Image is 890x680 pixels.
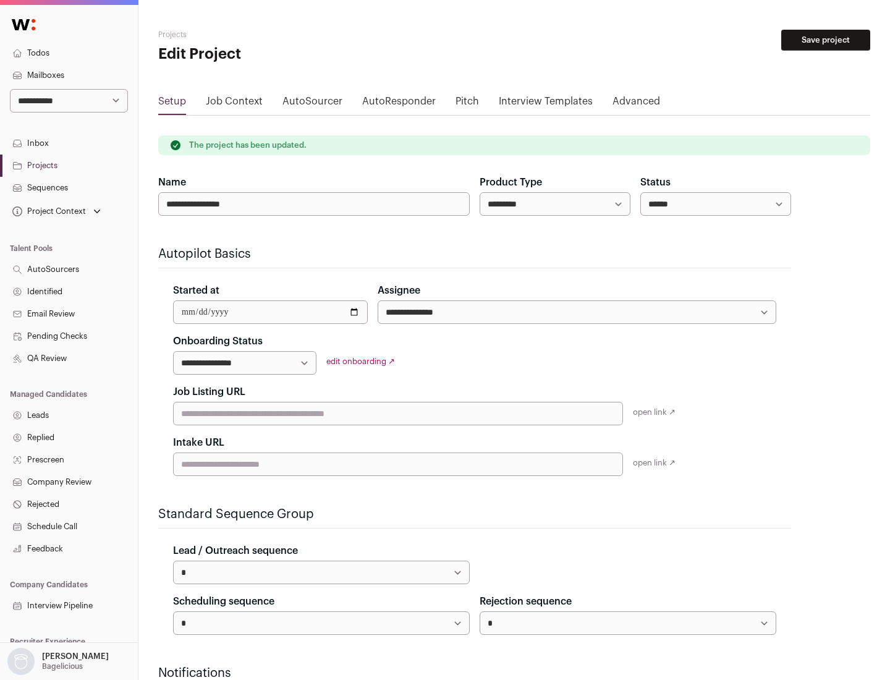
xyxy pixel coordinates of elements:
label: Lead / Outreach sequence [173,543,298,558]
label: Job Listing URL [173,385,245,399]
label: Rejection sequence [480,594,572,609]
label: Started at [173,283,219,298]
div: Project Context [10,206,86,216]
h2: Autopilot Basics [158,245,791,263]
img: nopic.png [7,648,35,675]
button: Save project [781,30,870,51]
label: Intake URL [173,435,224,450]
label: Status [640,175,671,190]
label: Assignee [378,283,420,298]
h2: Projects [158,30,396,40]
img: Wellfound [5,12,42,37]
a: Job Context [206,94,263,114]
h2: Standard Sequence Group [158,506,791,523]
a: AutoResponder [362,94,436,114]
label: Scheduling sequence [173,594,274,609]
a: Setup [158,94,186,114]
a: Pitch [456,94,479,114]
a: AutoSourcer [282,94,342,114]
a: edit onboarding ↗ [326,357,395,365]
label: Product Type [480,175,542,190]
button: Open dropdown [5,648,111,675]
p: Bagelicious [42,661,83,671]
a: Interview Templates [499,94,593,114]
label: Onboarding Status [173,334,263,349]
h1: Edit Project [158,45,396,64]
p: The project has been updated. [189,140,307,150]
p: [PERSON_NAME] [42,652,109,661]
a: Advanced [612,94,660,114]
button: Open dropdown [10,203,103,220]
label: Name [158,175,186,190]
